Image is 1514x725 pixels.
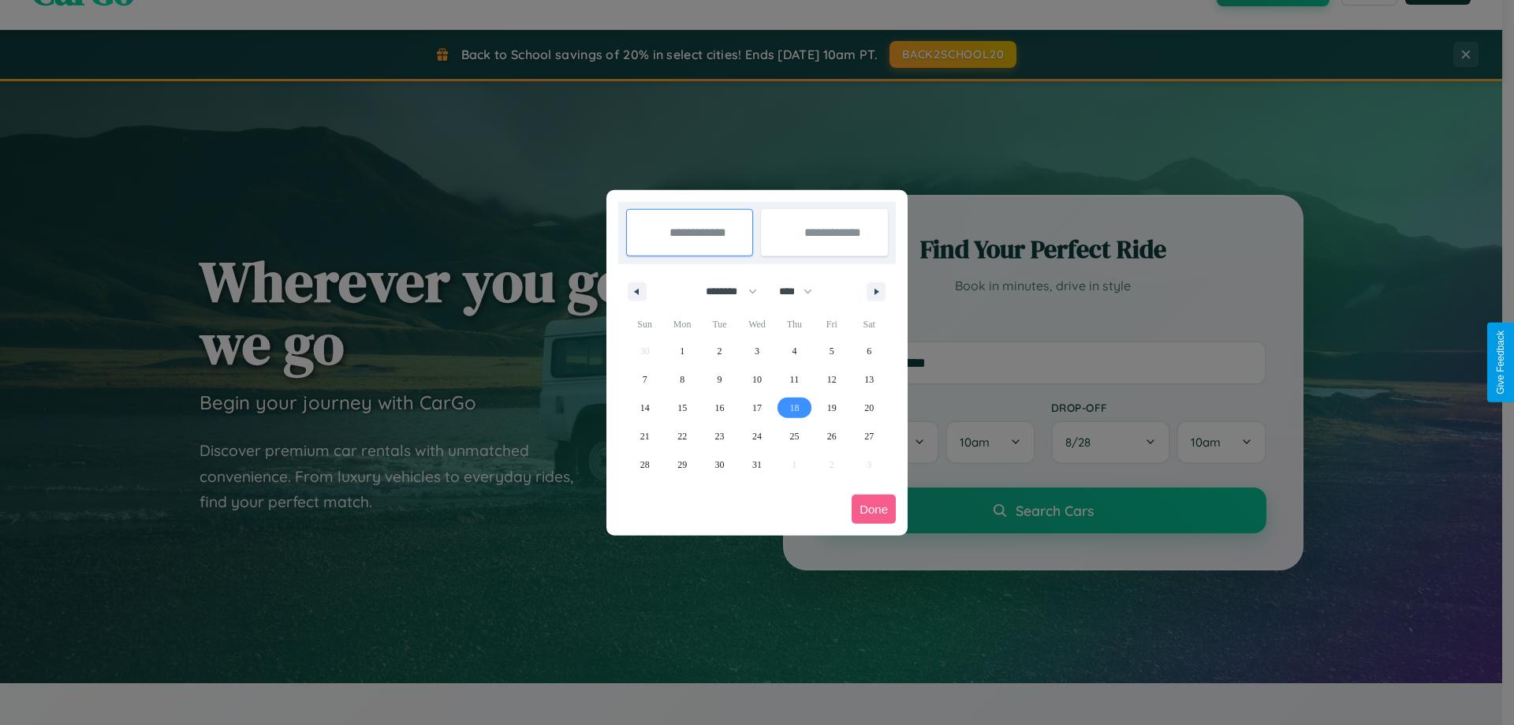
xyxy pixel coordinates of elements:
span: 7 [643,365,647,394]
span: 9 [718,365,722,394]
span: Sun [626,312,663,337]
span: 24 [752,422,762,450]
button: 3 [738,337,775,365]
span: 3 [755,337,759,365]
button: 8 [663,365,700,394]
span: 11 [790,365,800,394]
button: 11 [776,365,813,394]
button: 21 [626,422,663,450]
button: 16 [701,394,738,422]
button: 6 [851,337,888,365]
button: 5 [813,337,850,365]
span: 29 [677,450,687,479]
span: 6 [867,337,871,365]
button: 14 [626,394,663,422]
button: 23 [701,422,738,450]
button: 24 [738,422,775,450]
span: 5 [830,337,834,365]
button: 28 [626,450,663,479]
span: Fri [813,312,850,337]
span: 30 [715,450,725,479]
span: 8 [680,365,684,394]
button: 30 [701,450,738,479]
button: 31 [738,450,775,479]
button: 4 [776,337,813,365]
button: 17 [738,394,775,422]
button: 26 [813,422,850,450]
span: 22 [677,422,687,450]
span: Wed [738,312,775,337]
span: 17 [752,394,762,422]
button: 9 [701,365,738,394]
span: Tue [701,312,738,337]
span: 14 [640,394,650,422]
span: 18 [789,394,799,422]
span: 21 [640,422,650,450]
button: 27 [851,422,888,450]
button: 7 [626,365,663,394]
span: 23 [715,422,725,450]
span: Mon [663,312,700,337]
button: 25 [776,422,813,450]
button: 18 [776,394,813,422]
span: 12 [827,365,837,394]
button: 20 [851,394,888,422]
span: 13 [864,365,874,394]
span: 28 [640,450,650,479]
button: 2 [701,337,738,365]
button: 22 [663,422,700,450]
span: 10 [752,365,762,394]
button: 1 [663,337,700,365]
span: 27 [864,422,874,450]
span: Sat [851,312,888,337]
span: 1 [680,337,684,365]
span: 15 [677,394,687,422]
span: 19 [827,394,837,422]
span: 31 [752,450,762,479]
span: 20 [864,394,874,422]
span: 26 [827,422,837,450]
button: 19 [813,394,850,422]
span: 16 [715,394,725,422]
button: Done [852,495,896,524]
span: 25 [789,422,799,450]
span: Thu [776,312,813,337]
div: Give Feedback [1495,331,1506,394]
button: 12 [813,365,850,394]
button: 15 [663,394,700,422]
button: 13 [851,365,888,394]
button: 10 [738,365,775,394]
button: 29 [663,450,700,479]
span: 2 [718,337,722,365]
span: 4 [792,337,796,365]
